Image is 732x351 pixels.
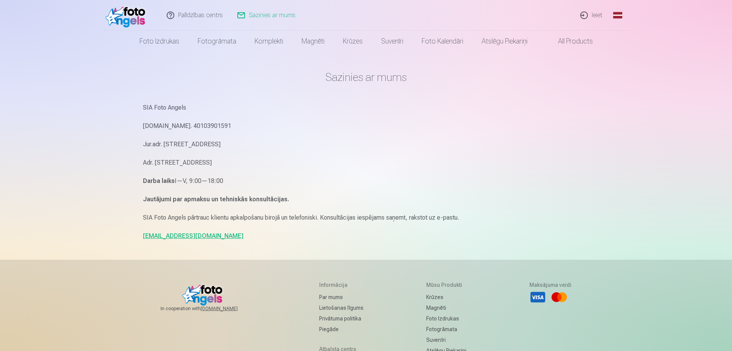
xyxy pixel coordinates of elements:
[537,31,602,52] a: All products
[426,302,466,313] a: Magnēti
[143,139,589,150] p: Jur.adr. [STREET_ADDRESS]
[201,306,256,312] a: [DOMAIN_NAME]
[334,31,372,52] a: Krūzes
[472,31,537,52] a: Atslēgu piekariņi
[426,281,466,289] h5: Mūsu produkti
[161,306,256,312] span: In cooperation with
[143,176,589,186] p: I—V, 9:00—18:00
[412,31,472,52] a: Foto kalendāri
[426,313,466,324] a: Foto izdrukas
[143,232,243,239] a: [EMAIL_ADDRESS][DOMAIN_NAME]
[143,157,589,168] p: Adr. [STREET_ADDRESS]
[319,302,364,313] a: Lietošanas līgums
[292,31,334,52] a: Magnēti
[143,212,589,223] p: SIA Foto Angels pārtrauc klientu apkalpošanu birojā un telefoniski. Konsultācijas iespējams saņem...
[143,70,589,84] h1: Sazinies ar mums
[130,31,188,52] a: Foto izdrukas
[188,31,245,52] a: Fotogrāmata
[551,289,568,306] li: Mastercard
[529,289,546,306] li: Visa
[426,292,466,302] a: Krūzes
[372,31,412,52] a: Suvenīri
[143,196,289,203] strong: Jautājumi par apmaksu un tehniskās konsultācijas.
[319,281,364,289] h5: Informācija
[143,121,589,131] p: [DOMAIN_NAME]. 40103901591
[426,335,466,345] a: Suvenīri
[319,313,364,324] a: Privātuma politika
[319,324,364,335] a: Piegāde
[529,281,571,289] h5: Maksājuma veidi
[426,324,466,335] a: Fotogrāmata
[143,177,175,184] strong: Darba laiks
[319,292,364,302] a: Par mums
[245,31,292,52] a: Komplekti
[143,102,589,113] p: SIA Foto Angels
[105,3,149,27] img: /fa1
